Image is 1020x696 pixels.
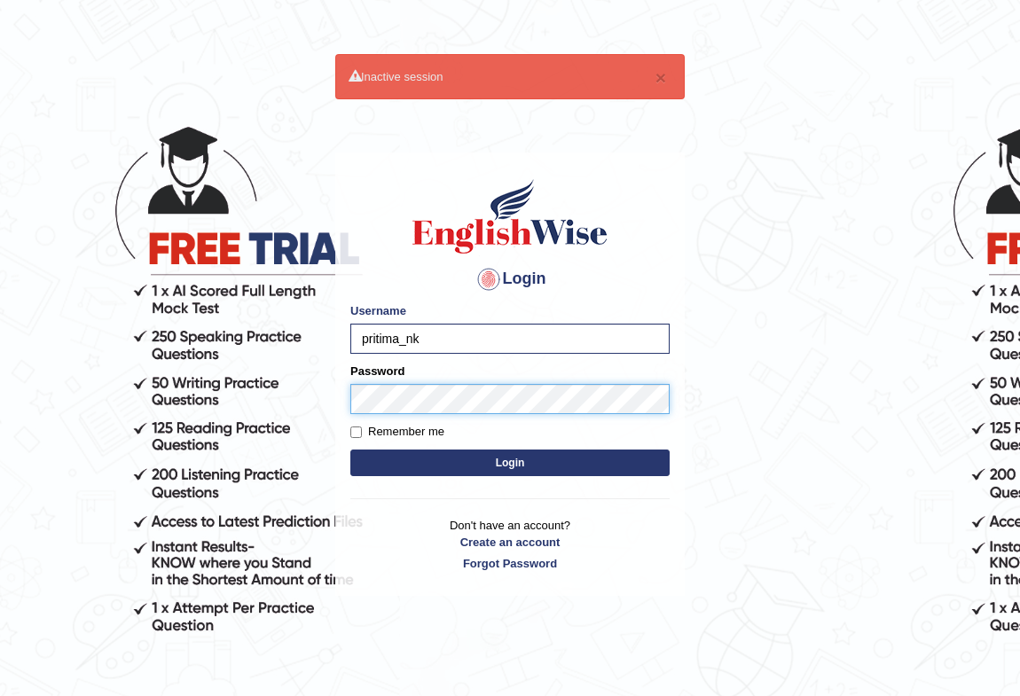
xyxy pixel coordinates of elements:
[350,363,404,379] label: Password
[350,450,670,476] button: Login
[655,68,666,87] button: ×
[409,176,611,256] img: Logo of English Wise sign in for intelligent practice with AI
[350,555,670,572] a: Forgot Password
[350,534,670,551] a: Create an account
[350,265,670,293] h4: Login
[350,517,670,572] p: Don't have an account?
[335,54,685,99] div: Inactive session
[350,423,444,441] label: Remember me
[350,426,362,438] input: Remember me
[350,302,406,319] label: Username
